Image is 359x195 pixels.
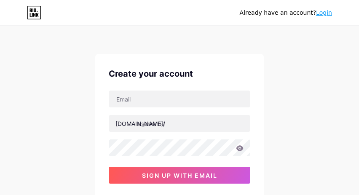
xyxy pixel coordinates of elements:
div: Already have an account? [240,8,332,17]
input: Email [109,91,250,107]
div: [DOMAIN_NAME]/ [115,119,165,128]
div: Create your account [109,67,250,80]
button: sign up with email [109,167,250,184]
a: Login [316,9,332,16]
span: sign up with email [142,172,217,179]
input: username [109,115,250,132]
